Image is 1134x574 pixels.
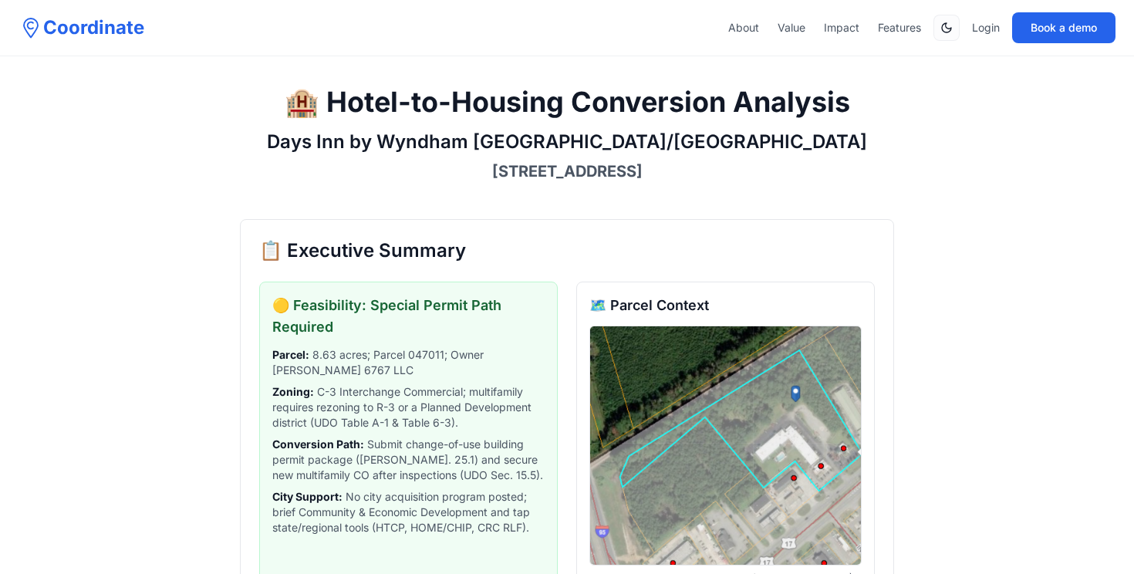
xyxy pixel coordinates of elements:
h2: Days Inn by Wyndham [GEOGRAPHIC_DATA]/[GEOGRAPHIC_DATA] [240,130,894,154]
h3: 🟡 Feasibility: Special Permit Path Required [272,295,545,338]
h3: 🗺️ Parcel Context [589,295,862,316]
h1: 🏨 Hotel-to-Housing Conversion Analysis [240,86,894,117]
h2: 📋 Executive Summary [259,238,875,263]
a: About [728,20,759,35]
strong: Conversion Path : [272,437,364,451]
strong: Zoning : [272,385,314,398]
img: Coordinate [19,15,43,40]
strong: Parcel : [272,348,309,361]
span: Coordinate [43,15,144,40]
span: C-3 Interchange Commercial; multifamily requires rezoning to R-3 or a Planned Development distric... [272,384,545,430]
h3: [STREET_ADDRESS] [240,160,894,182]
a: Coordinate [19,15,144,40]
button: Book a demo [1012,12,1115,43]
span: No city acquisition program posted; brief Community & Economic Development and tap state/regional... [272,489,545,535]
a: Login [972,20,1000,35]
span: 8.63 acres; Parcel 047011; Owner [PERSON_NAME] 6767 LLC [272,347,545,378]
a: Features [878,20,921,35]
a: Value [778,20,805,35]
img: Parcel 047011 context map [589,326,862,566]
span: Submit change-of-use building permit package ([PERSON_NAME]. 25.1) and secure new multifamily CO ... [272,437,545,483]
strong: City Support : [272,490,343,503]
button: Switch to dark mode [933,15,960,41]
a: Impact [824,20,859,35]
